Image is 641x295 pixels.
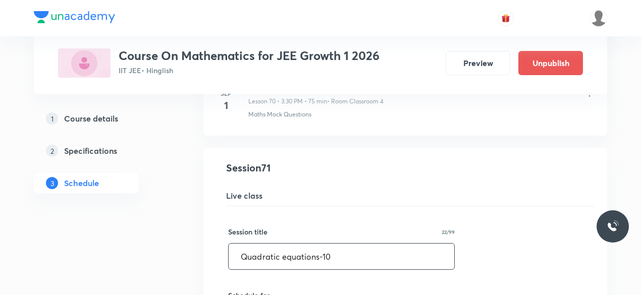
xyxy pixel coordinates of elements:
h3: Course On Mathematics for JEE Growth 1 2026 [119,48,380,63]
img: Company Logo [34,11,115,23]
h5: Live class [226,190,595,202]
img: Arpita [590,10,607,27]
h5: Specifications [64,145,117,157]
a: Company Logo [34,11,115,26]
p: Lesson 70 • 3:30 PM • 75 min [248,97,327,106]
h6: Session title [228,226,268,237]
a: 1Course details [34,108,171,129]
button: Preview [446,51,510,75]
img: 29712404-D67D-46D6-8E1A-BA7EF7105E3C_plus.png [58,48,111,78]
img: avatar [501,14,510,23]
p: 1 [46,112,58,125]
img: ttu [607,220,619,232]
h5: Course details [64,112,118,125]
p: 2 [46,145,58,157]
p: Maths Mock Questions [248,110,311,119]
a: 2Specifications [34,141,171,161]
input: A great title is short, clear and descriptive [229,244,454,269]
h4: 1 [216,98,236,113]
p: 22/99 [442,229,455,234]
button: avatar [498,10,514,26]
button: Unpublish [518,51,583,75]
p: 3 [46,177,58,189]
p: IIT JEE • Hinglish [119,65,380,76]
h4: Session 71 [226,160,595,175]
h5: Schedule [64,177,99,189]
p: • Room Classroom 4 [327,97,384,106]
